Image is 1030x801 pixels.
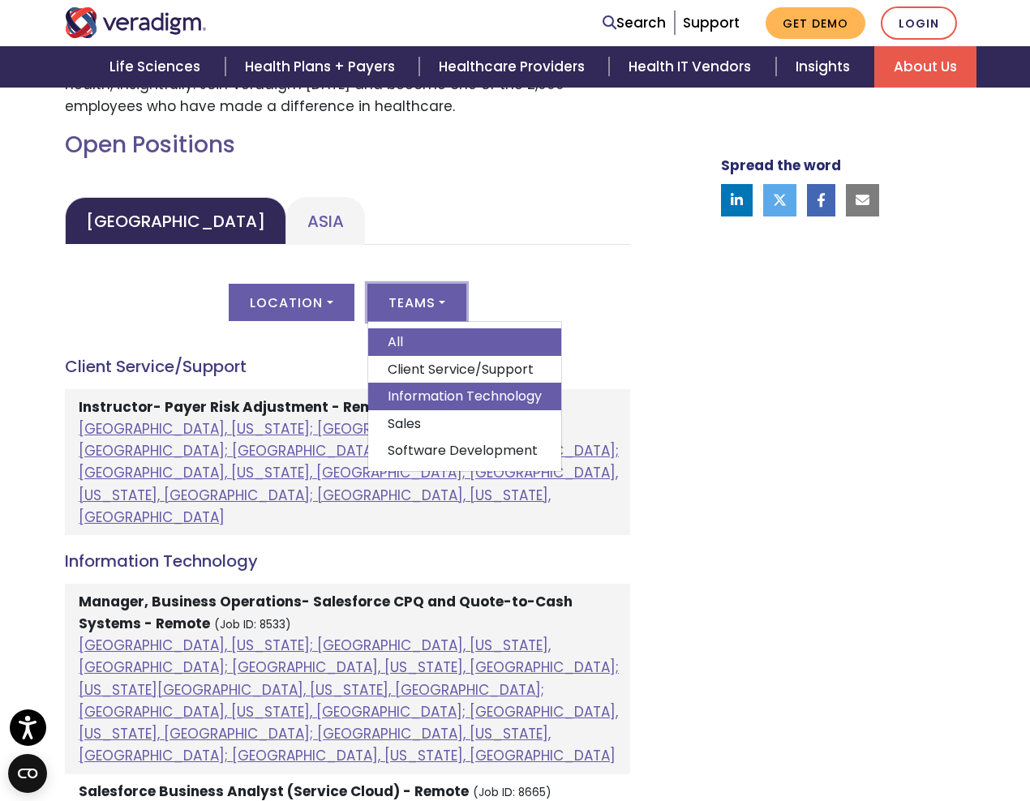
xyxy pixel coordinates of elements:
a: Health Plans + Payers [225,46,419,88]
button: Open CMP widget [8,754,47,793]
a: Get Demo [766,7,865,39]
h2: Open Positions [65,131,630,159]
button: Teams [367,284,466,321]
strong: Instructor- Payer Risk Adjustment - Remote [79,397,397,417]
a: Life Sciences [90,46,225,88]
a: [GEOGRAPHIC_DATA], [US_STATE]; [GEOGRAPHIC_DATA], [US_STATE], [GEOGRAPHIC_DATA]; [GEOGRAPHIC_DATA... [79,636,619,765]
strong: Salesforce Business Analyst (Service Cloud) - Remote [79,782,469,801]
a: Sales [368,410,561,438]
a: Information Technology [368,383,561,410]
a: Login [881,6,957,40]
button: Location [229,284,354,321]
a: Software Development [368,437,561,465]
h4: Information Technology [65,551,630,571]
a: Search [603,12,666,34]
small: (Job ID: 8665) [473,785,551,800]
small: (Job ID: 8533) [214,617,291,632]
a: Asia [286,197,365,245]
img: Veradigm logo [65,7,207,38]
a: [GEOGRAPHIC_DATA] [65,197,286,245]
a: Health IT Vendors [609,46,775,88]
a: All [368,328,561,356]
a: Support [683,13,740,32]
a: [GEOGRAPHIC_DATA], [US_STATE]; [GEOGRAPHIC_DATA], [US_STATE], [GEOGRAPHIC_DATA]; [GEOGRAPHIC_DATA... [79,419,619,527]
a: About Us [874,46,976,88]
strong: Manager, Business Operations- Salesforce CPQ and Quote-to-Cash Systems - Remote [79,592,573,633]
a: Insights [776,46,874,88]
strong: Spread the word [721,156,841,175]
a: Healthcare Providers [419,46,609,88]
h4: Client Service/Support [65,357,630,376]
a: Client Service/Support [368,356,561,383]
